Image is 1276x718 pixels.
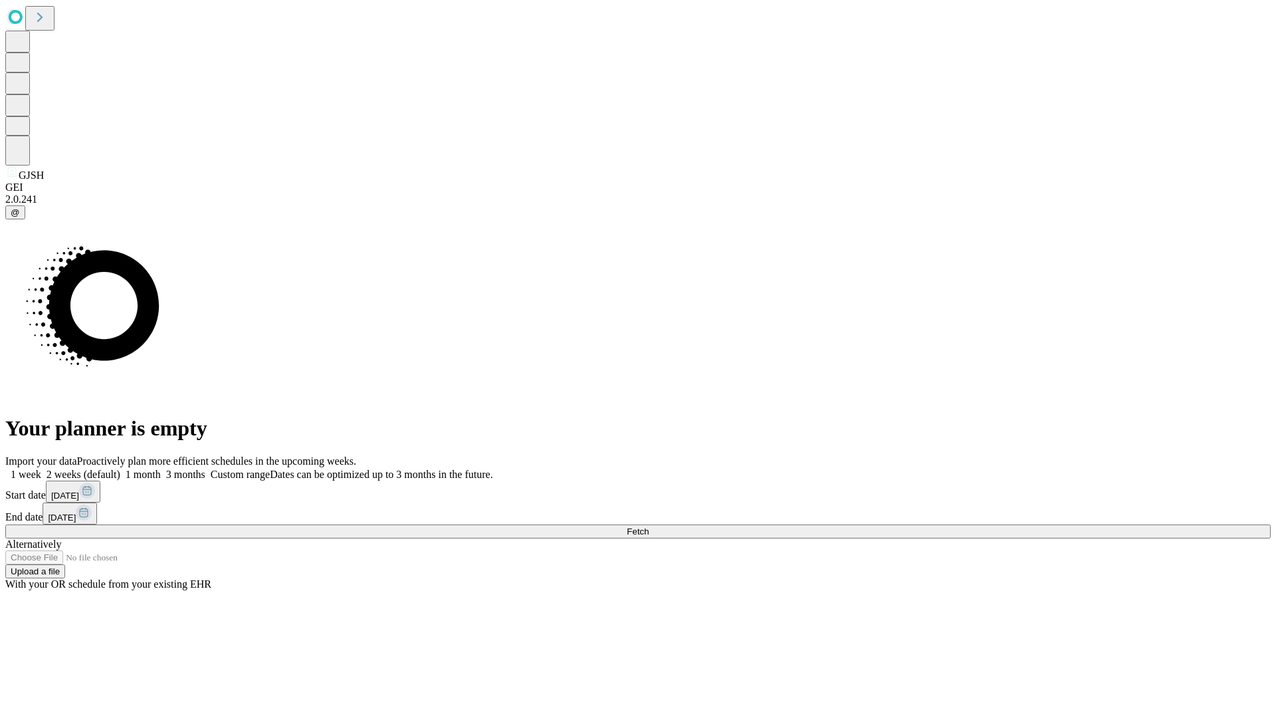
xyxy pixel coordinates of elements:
div: 2.0.241 [5,193,1271,205]
span: Alternatively [5,538,61,550]
span: Import your data [5,455,77,467]
button: [DATE] [43,503,97,525]
span: 1 week [11,469,41,480]
button: Fetch [5,525,1271,538]
span: Proactively plan more efficient schedules in the upcoming weeks. [77,455,356,467]
div: End date [5,503,1271,525]
span: Dates can be optimized up to 3 months in the future. [270,469,492,480]
h1: Your planner is empty [5,416,1271,441]
button: Upload a file [5,564,65,578]
span: 1 month [126,469,161,480]
span: [DATE] [48,513,76,523]
button: @ [5,205,25,219]
span: GJSH [19,170,44,181]
span: 3 months [166,469,205,480]
div: Start date [5,481,1271,503]
span: With your OR schedule from your existing EHR [5,578,211,590]
span: Custom range [211,469,270,480]
span: @ [11,207,20,217]
button: [DATE] [46,481,100,503]
span: [DATE] [51,491,79,501]
span: 2 weeks (default) [47,469,120,480]
div: GEI [5,181,1271,193]
span: Fetch [627,527,649,537]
